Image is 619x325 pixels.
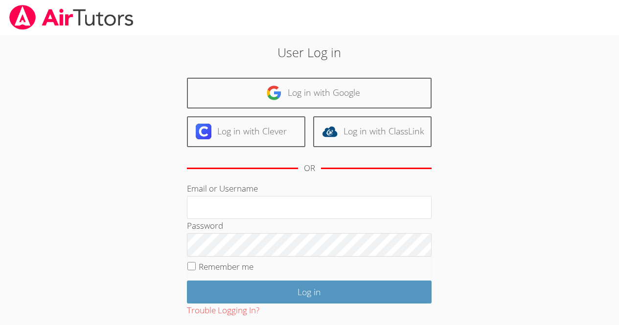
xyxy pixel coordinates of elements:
label: Remember me [199,261,253,272]
div: OR [304,161,315,175]
button: Trouble Logging In? [187,303,259,318]
input: Log in [187,281,432,303]
img: google-logo-50288ca7cdecda66e5e0955fdab243c47b7ad437acaf1139b6f446037453330a.svg [266,85,282,101]
a: Log in with Google [187,78,432,108]
a: Log in with ClassLink [313,116,432,147]
label: Email or Username [187,183,258,194]
a: Log in with Clever [187,116,305,147]
h2: User Log in [142,43,477,62]
img: clever-logo-6eab21bc6e7a338710f1a6ff85c0baf02591cd810cc4098c63d3a4b26e2feb20.svg [196,124,211,139]
img: airtutors_banner-c4298cdbf04f3fff15de1276eac7730deb9818008684d7c2e4769d2f7ddbe033.png [8,5,135,30]
img: classlink-logo-d6bb404cc1216ec64c9a2012d9dc4662098be43eaf13dc465df04b49fa7ab582.svg [322,124,338,139]
label: Password [187,220,223,231]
